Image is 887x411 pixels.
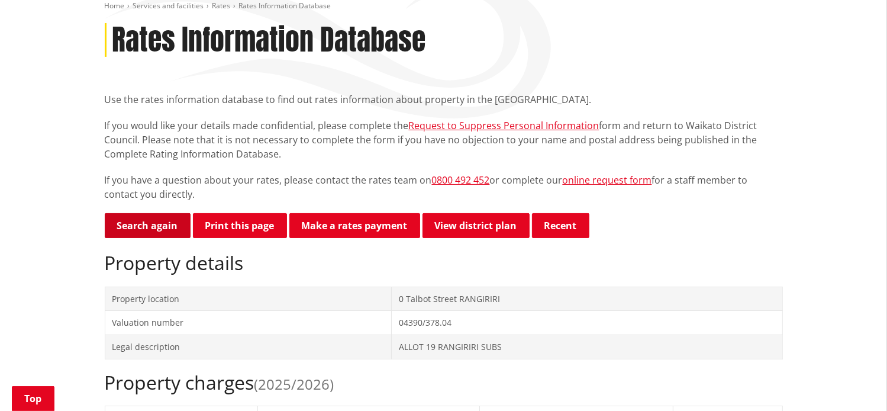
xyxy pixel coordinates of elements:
[112,23,426,57] h1: Rates Information Database
[105,92,783,107] p: Use the rates information database to find out rates information about property in the [GEOGRAPHI...
[12,386,54,411] a: Top
[105,335,392,359] td: Legal description
[422,213,530,238] a: View district plan
[105,118,783,161] p: If you would like your details made confidential, please complete the form and return to Waikato ...
[105,252,783,274] h2: Property details
[392,311,782,335] td: 04390/378.04
[254,374,334,394] span: (2025/2026)
[105,287,392,311] td: Property location
[833,361,875,404] iframe: Messenger Launcher
[105,1,125,11] a: Home
[105,371,783,394] h2: Property charges
[105,213,191,238] a: Search again
[212,1,231,11] a: Rates
[105,1,783,11] nav: breadcrumb
[289,213,420,238] a: Make a rates payment
[392,335,782,359] td: ALLOT 19 RANGIRIRI SUBS
[105,173,783,201] p: If you have a question about your rates, please contact the rates team on or complete our for a s...
[392,287,782,311] td: 0 Talbot Street RANGIRIRI
[409,119,599,132] a: Request to Suppress Personal Information
[432,174,490,187] a: 0800 492 452
[193,213,287,238] button: Print this page
[105,311,392,335] td: Valuation number
[563,174,652,187] a: online request form
[532,213,589,238] button: Recent
[239,1,331,11] span: Rates Information Database
[133,1,204,11] a: Services and facilities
